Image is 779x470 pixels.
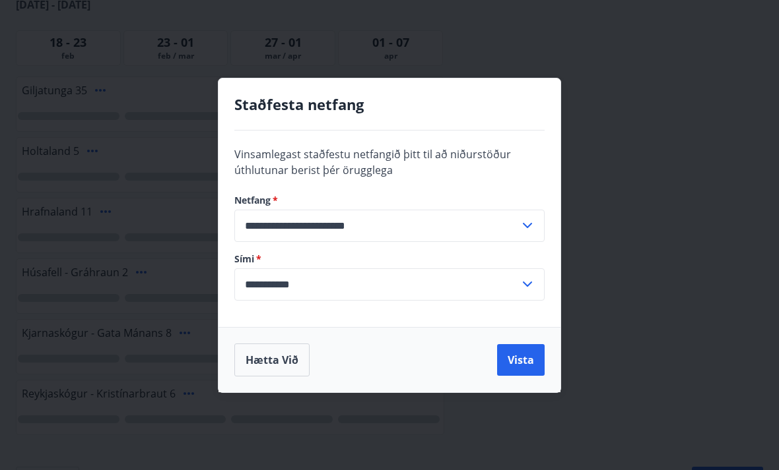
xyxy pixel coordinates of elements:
button: Hætta við [234,343,310,376]
span: Vinsamlegast staðfestu netfangið þitt til að niðurstöður úthlutunar berist þér örugglega [234,147,511,177]
label: Netfang [234,194,545,207]
h4: Staðfesta netfang [234,94,545,114]
button: Vista [497,344,545,376]
label: Sími [234,252,545,266]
